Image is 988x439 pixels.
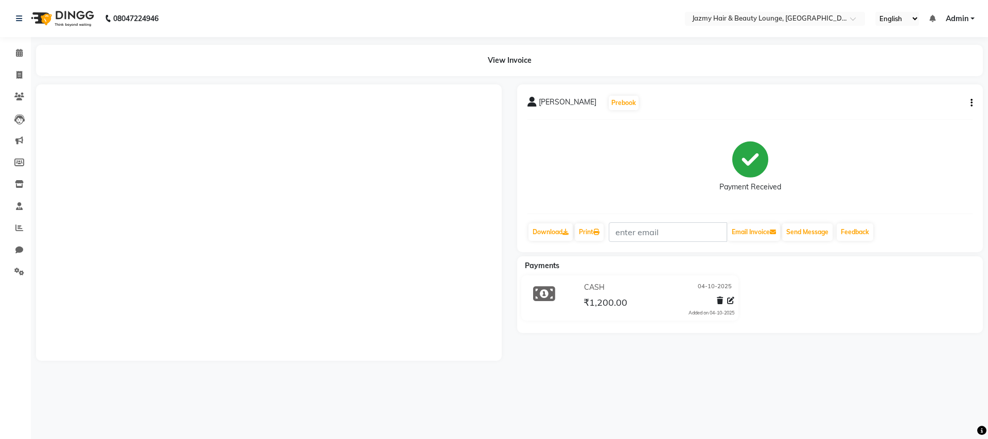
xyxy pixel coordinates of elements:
[575,223,604,241] a: Print
[728,223,780,241] button: Email Invoice
[539,97,596,111] span: [PERSON_NAME]
[584,282,605,293] span: CASH
[946,13,968,24] span: Admin
[525,261,559,270] span: Payments
[689,309,734,317] div: Added on 04-10-2025
[26,4,97,33] img: logo
[609,96,639,110] button: Prebook
[609,222,727,242] input: enter email
[584,296,627,311] span: ₹1,200.00
[837,223,873,241] a: Feedback
[782,223,833,241] button: Send Message
[698,282,732,293] span: 04-10-2025
[113,4,158,33] b: 08047224946
[528,223,573,241] a: Download
[719,182,781,192] div: Payment Received
[36,45,983,76] div: View Invoice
